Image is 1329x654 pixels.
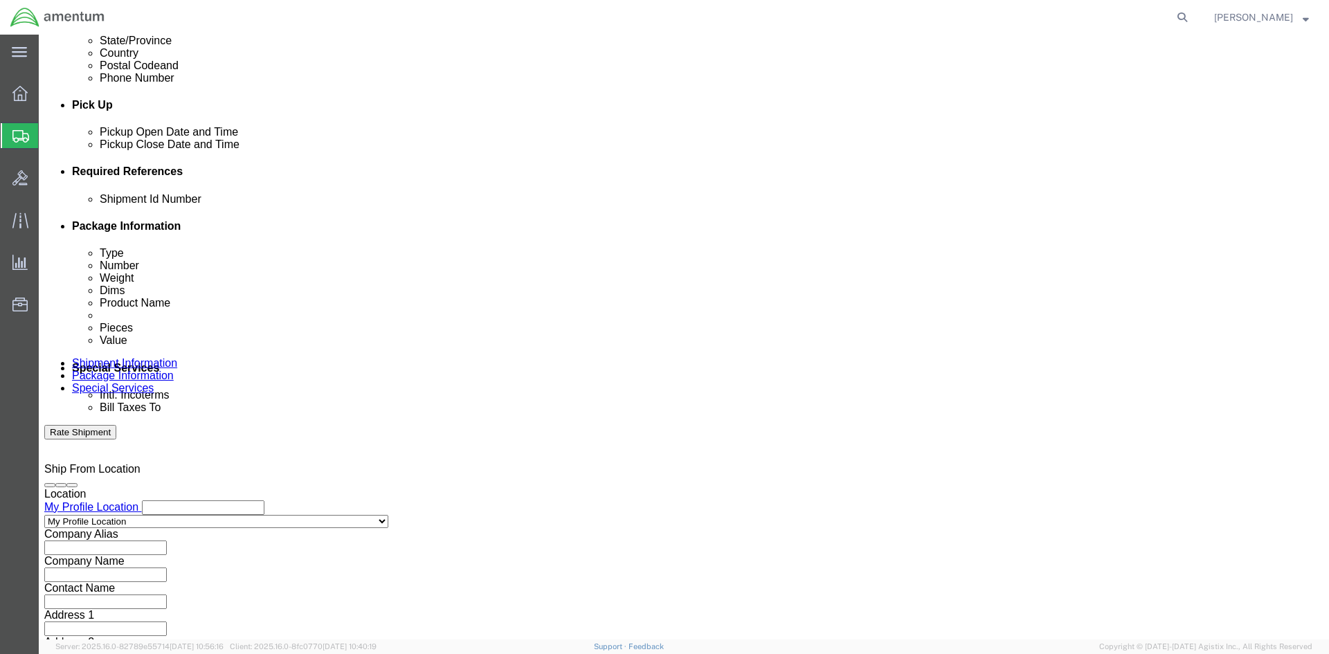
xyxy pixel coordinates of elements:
span: Client: 2025.16.0-8fc0770 [230,642,377,651]
button: [PERSON_NAME] [1213,9,1310,26]
span: Server: 2025.16.0-82789e55714 [55,642,224,651]
span: [DATE] 10:56:16 [170,642,224,651]
img: logo [10,7,105,28]
a: Feedback [629,642,664,651]
a: Support [594,642,629,651]
span: Copyright © [DATE]-[DATE] Agistix Inc., All Rights Reserved [1099,641,1312,653]
span: [DATE] 10:40:19 [323,642,377,651]
iframe: FS Legacy Container [39,35,1329,639]
span: Robert Howard [1214,10,1293,25]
